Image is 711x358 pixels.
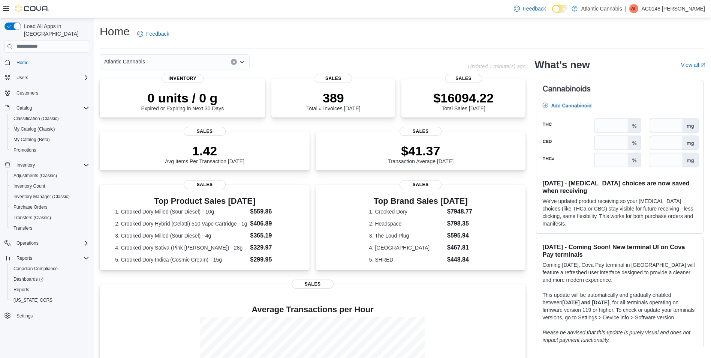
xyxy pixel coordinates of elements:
dt: 3. The Loud Plug [369,232,444,239]
h3: [DATE] - Coming Soon! New terminal UI on Cova Pay terminals [542,243,697,258]
span: Dashboards [10,275,89,284]
p: 389 [306,90,360,105]
span: Customers [13,88,89,98]
span: Users [16,75,28,81]
span: Purchase Orders [13,204,48,210]
span: Inventory [16,162,35,168]
h3: Top Product Sales [DATE] [115,197,294,206]
dt: 1. Crooked Dory [369,208,444,215]
button: Clear input [231,59,237,65]
dt: 4. [GEOGRAPHIC_DATA] [369,244,444,251]
p: We've updated product receiving so your [MEDICAL_DATA] choices (like THCa or CBG) stay visible fo... [542,197,697,227]
span: My Catalog (Classic) [10,125,89,134]
div: Transaction Average [DATE] [388,143,454,164]
span: Feedback [523,5,546,12]
div: Total Sales [DATE] [433,90,494,111]
p: | [625,4,627,13]
h1: Home [100,24,130,39]
button: My Catalog (Classic) [7,124,92,134]
a: Transfers [10,224,35,233]
button: Catalog [1,103,92,113]
span: Canadian Compliance [13,266,58,272]
button: Classification (Classic) [7,113,92,124]
span: Purchase Orders [10,203,89,212]
span: Operations [13,239,89,248]
span: Inventory [162,74,204,83]
span: Sales [292,280,334,289]
span: Classification (Classic) [13,116,59,122]
span: Sales [400,180,442,189]
span: Promotions [10,146,89,155]
span: Reports [10,285,89,294]
button: Reports [7,284,92,295]
a: Settings [13,311,36,320]
span: Transfers (Classic) [13,215,51,221]
a: Classification (Classic) [10,114,62,123]
button: Home [1,57,92,68]
span: Sales [400,127,442,136]
h4: Average Transactions per Hour [106,305,519,314]
dt: 2. Crooked Dory Hybrid (Gelatti) 510 Vape Cartridge - 1g [115,220,247,227]
img: Cova [15,5,49,12]
button: Inventory [1,160,92,170]
a: Inventory Count [10,182,48,191]
span: Dashboards [13,276,43,282]
dd: $7948.77 [447,207,472,216]
button: Users [1,72,92,83]
a: Purchase Orders [10,203,51,212]
a: Adjustments (Classic) [10,171,60,180]
button: Purchase Orders [7,202,92,212]
span: Sales [184,127,226,136]
p: $16094.22 [433,90,494,105]
a: Home [13,58,31,67]
div: Expired or Expiring in Next 30 Days [141,90,224,111]
span: Inventory [13,161,89,170]
p: Updated 1 minute(s) ago [468,63,525,69]
span: Catalog [13,104,89,113]
span: Reports [13,254,89,263]
button: Operations [13,239,42,248]
button: Inventory Manager (Classic) [7,191,92,202]
span: Sales [184,180,226,189]
span: Settings [13,311,89,320]
dd: $365.19 [250,231,294,240]
p: 1.42 [165,143,244,158]
a: Reports [10,285,32,294]
span: Classification (Classic) [10,114,89,123]
button: [US_STATE] CCRS [7,295,92,305]
svg: External link [701,63,705,68]
h2: What's new [534,59,590,71]
button: Transfers [7,223,92,233]
p: AC0148 [PERSON_NAME] [641,4,705,13]
button: Canadian Compliance [7,263,92,274]
dd: $595.94 [447,231,472,240]
span: Sales [315,74,352,83]
span: Washington CCRS [10,296,89,305]
p: Coming [DATE], Cova Pay terminal in [GEOGRAPHIC_DATA] will feature a refreshed user interface des... [542,261,697,284]
span: Transfers (Classic) [10,213,89,222]
a: Dashboards [10,275,46,284]
span: Operations [16,240,39,246]
button: Transfers (Classic) [7,212,92,223]
span: Atlantic Cannabis [104,57,145,66]
button: Open list of options [239,59,245,65]
span: Home [16,60,28,66]
a: Inventory Manager (Classic) [10,192,73,201]
span: My Catalog (Classic) [13,126,55,132]
button: Customers [1,87,92,98]
p: 0 units / 0 g [141,90,224,105]
span: Load All Apps in [GEOGRAPHIC_DATA] [21,23,89,38]
button: Operations [1,238,92,248]
button: Catalog [13,104,35,113]
a: Feedback [511,1,549,16]
span: Reports [16,255,32,261]
span: Inventory Count [13,183,45,189]
span: Settings [16,313,33,319]
span: Canadian Compliance [10,264,89,273]
button: Adjustments (Classic) [7,170,92,181]
p: Atlantic Cannabis [581,4,622,13]
a: Customers [13,89,41,98]
span: Home [13,58,89,67]
span: Feedback [146,30,169,38]
strong: [DATE] and [DATE] [562,299,609,305]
